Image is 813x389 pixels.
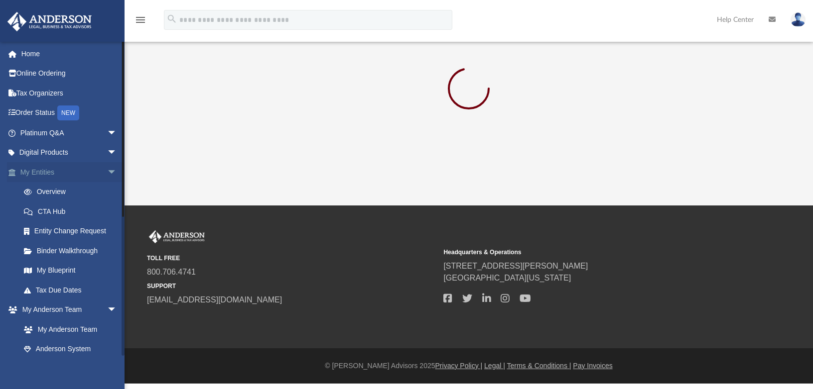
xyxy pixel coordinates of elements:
a: Entity Change Request [14,221,132,241]
a: Anderson System [14,339,127,359]
span: arrow_drop_down [107,123,127,143]
a: Home [7,44,132,64]
a: Online Ordering [7,64,132,84]
a: Privacy Policy | [435,362,483,370]
a: menu [135,19,146,26]
div: NEW [57,105,79,120]
i: menu [135,14,146,26]
a: Binder Walkthrough [14,241,132,261]
a: Digital Productsarrow_drop_down [7,143,132,163]
a: Terms & Conditions | [507,362,571,370]
a: My Anderson Team [14,319,122,339]
a: Platinum Q&Aarrow_drop_down [7,123,132,143]
a: [EMAIL_ADDRESS][DOMAIN_NAME] [147,295,282,304]
i: search [166,13,177,24]
small: SUPPORT [147,282,436,291]
span: arrow_drop_down [107,300,127,320]
a: CTA Hub [14,201,132,221]
a: Overview [14,182,132,202]
a: Tax Organizers [7,83,132,103]
div: © [PERSON_NAME] Advisors 2025 [125,361,813,371]
small: Headquarters & Operations [443,248,733,257]
a: 800.706.4741 [147,268,196,276]
span: arrow_drop_down [107,162,127,183]
img: User Pic [791,12,806,27]
a: [STREET_ADDRESS][PERSON_NAME] [443,262,588,270]
a: My Blueprint [14,261,127,281]
a: Tax Due Dates [14,280,132,300]
a: Pay Invoices [573,362,612,370]
a: My Entitiesarrow_drop_down [7,162,132,182]
img: Anderson Advisors Platinum Portal [4,12,95,31]
small: TOLL FREE [147,254,436,263]
img: Anderson Advisors Platinum Portal [147,230,207,243]
a: Legal | [484,362,505,370]
a: Order StatusNEW [7,103,132,123]
span: arrow_drop_down [107,143,127,163]
a: My Anderson Teamarrow_drop_down [7,300,127,320]
a: [GEOGRAPHIC_DATA][US_STATE] [443,274,571,282]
